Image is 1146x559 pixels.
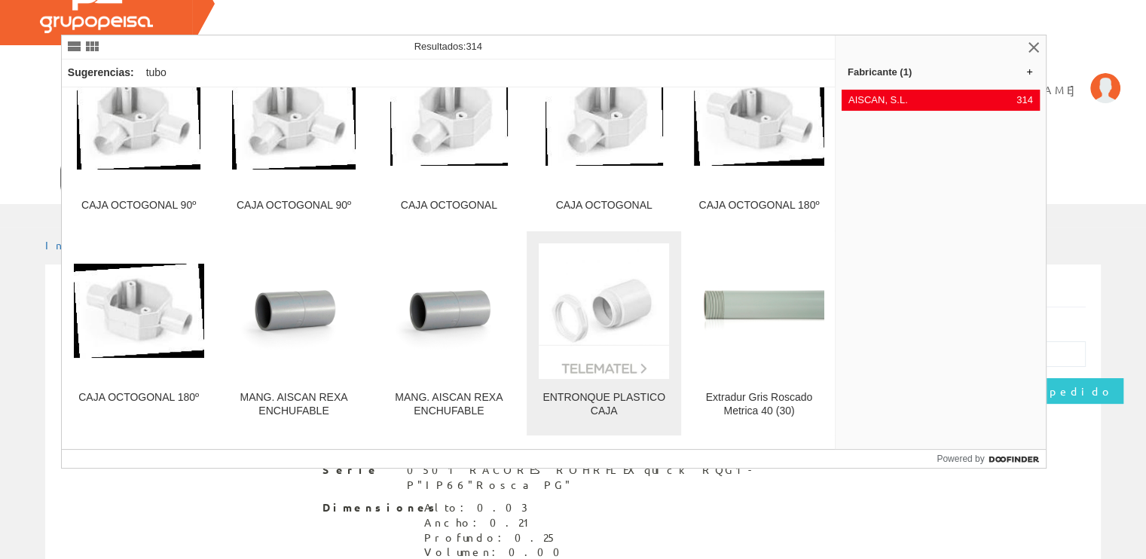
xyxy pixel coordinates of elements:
a: CAJA OCTOGONAL 180º CAJA OCTOGONAL 180º [682,39,836,230]
div: ENTRONQUE PLASTICO CAJA [539,391,669,418]
a: Inicio [45,238,109,252]
div: CAJA OCTOGONAL 180º [694,199,824,212]
a: Powered by [937,450,1046,468]
img: CAJA OCTOGONAL 180º [694,72,824,166]
div: CAJA OCTOGONAL [539,199,669,212]
div: tubo [140,60,173,87]
span: 314 [1016,93,1033,107]
img: CAJA OCTOGONAL [545,72,663,166]
div: Extradur Gris Roscado Metrica 40 (30) [694,391,824,418]
img: Extradur Gris Roscado Metrica 40 (30) [694,282,824,340]
a: MANG. AISCAN REXA ENCHUFABLE MANG. AISCAN REXA ENCHUFABLE [371,231,526,435]
span: 314 [466,41,482,52]
a: MANG. AISCAN REXA ENCHUFABLE MANG. AISCAN REXA ENCHUFABLE [217,231,371,435]
span: Powered by [937,452,984,466]
div: Alto: 0.03 [424,500,569,515]
a: Extradur Gris Roscado Metrica 40 (30) Extradur Gris Roscado Metrica 40 (30) [682,231,836,435]
a: Fabricante (1) [836,60,1046,84]
a: CAJA OCTOGONAL 180º CAJA OCTOGONAL 180º [62,231,216,435]
div: Sugerencias: [62,63,137,84]
img: ENTRONQUE PLASTICO CAJA [539,246,669,376]
img: MANG. AISCAN REXA ENCHUFABLE [229,267,359,354]
div: MANG. AISCAN REXA ENCHUFABLE [229,391,359,418]
span: Dimensiones [322,500,413,515]
a: CAJA OCTOGONAL 90º CAJA OCTOGONAL 90º [217,39,371,230]
img: CAJA OCTOGONAL [390,72,508,166]
div: CAJA OCTOGONAL [384,199,514,212]
img: CAJA OCTOGONAL 90º [77,69,200,170]
div: CAJA OCTOGONAL 90º [229,199,359,212]
div: CAJA OCTOGONAL 180º [74,391,204,405]
div: Ancho: 0.21 [424,515,569,530]
div: 0501 RACORES"ROHRFLEXquick""RQG1-P"IP66"Rosca PG" [407,463,824,493]
a: CAJA OCTOGONAL CAJA OCTOGONAL [371,39,526,230]
img: CAJA OCTOGONAL 180º [74,264,204,358]
div: MANG. AISCAN REXA ENCHUFABLE [384,391,514,418]
div: CAJA OCTOGONAL 90º [74,199,204,212]
a: ENTRONQUE PLASTICO CAJA ENTRONQUE PLASTICO CAJA [527,231,681,435]
a: CAJA OCTOGONAL 90º CAJA OCTOGONAL 90º [62,39,216,230]
img: CAJA OCTOGONAL 90º [232,69,356,170]
span: AISCAN, S.L. [848,93,1010,107]
span: Serie [322,463,396,478]
a: CAJA OCTOGONAL CAJA OCTOGONAL [527,39,681,230]
img: MANG. AISCAN REXA ENCHUFABLE [384,267,514,354]
div: Profundo: 0.25 [424,530,569,545]
span: Resultados: [414,41,482,52]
